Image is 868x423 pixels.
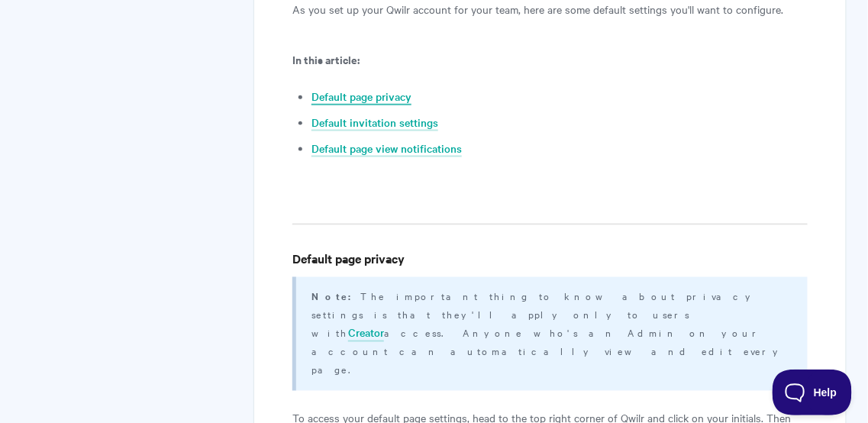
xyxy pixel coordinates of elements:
p: The important thing to know about privacy settings is that they'll apply only to users with acces... [311,286,788,379]
strong: In this article: [292,51,360,67]
iframe: Toggle Customer Support [773,370,853,415]
a: Default page view notifications [311,140,462,157]
a: Creator [348,325,384,342]
h4: Default page privacy [292,249,807,268]
a: Default page privacy [311,89,411,105]
a: Default invitation settings [311,115,438,131]
strong: Note: [311,289,360,303]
